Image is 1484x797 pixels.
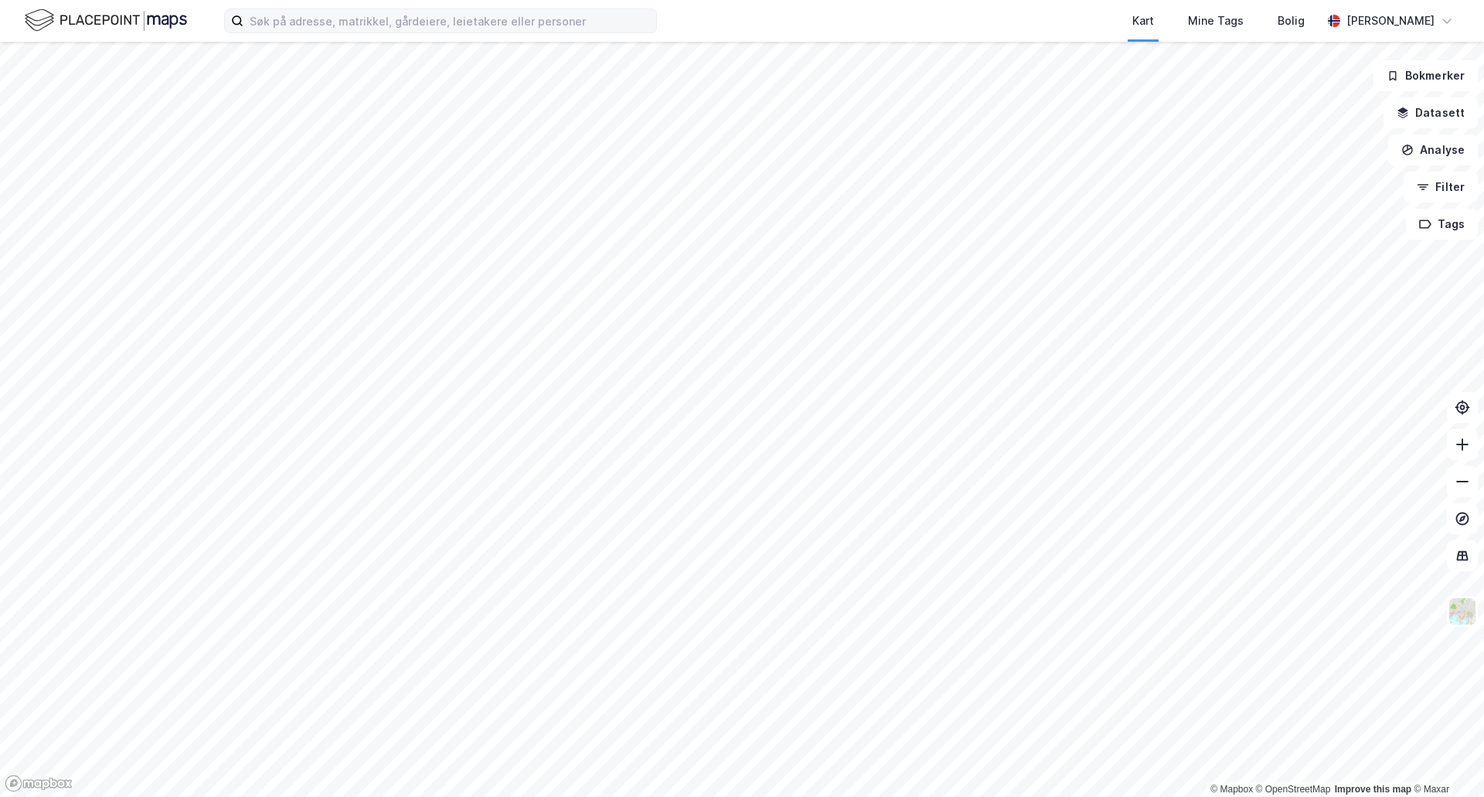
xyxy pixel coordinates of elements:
button: Bokmerker [1373,60,1478,91]
button: Analyse [1388,135,1478,165]
a: Mapbox [1210,784,1253,795]
button: Tags [1406,209,1478,240]
img: Z [1448,597,1477,626]
div: Mine Tags [1188,12,1244,30]
button: Datasett [1384,97,1478,128]
div: Bolig [1278,12,1305,30]
a: Improve this map [1335,784,1411,795]
iframe: Chat Widget [1407,723,1484,797]
div: [PERSON_NAME] [1346,12,1435,30]
a: OpenStreetMap [1256,784,1331,795]
a: Mapbox homepage [5,775,73,792]
button: Filter [1404,172,1478,203]
div: Kart [1132,12,1154,30]
input: Søk på adresse, matrikkel, gårdeiere, leietakere eller personer [243,9,656,32]
img: logo.f888ab2527a4732fd821a326f86c7f29.svg [25,7,187,34]
div: Kontrollprogram for chat [1407,723,1484,797]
